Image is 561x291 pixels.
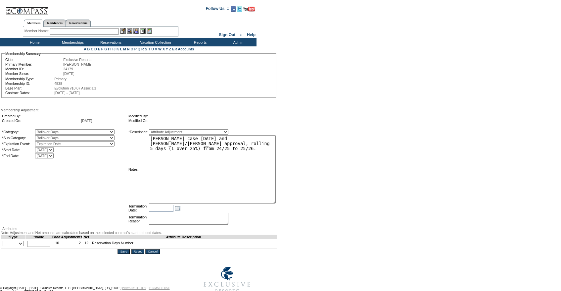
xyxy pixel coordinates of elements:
[66,20,91,27] a: Reservations
[52,235,61,239] td: Base
[128,204,148,212] td: Termination Date:
[2,147,34,152] td: *Start Date:
[158,47,162,51] a: W
[247,32,256,37] a: Help
[172,47,194,51] a: ER Accounts
[117,249,130,254] input: Save
[63,62,92,66] span: [PERSON_NAME]
[163,47,165,51] a: X
[61,235,83,239] td: Adjustments
[94,47,97,51] a: D
[5,52,41,56] legend: Membership Summary
[1,231,277,235] div: Note: Adjustment and Net amounts are calculated based on the selected contract's start and end da...
[54,86,96,90] span: Evolution v10.07 Associate
[219,32,235,37] a: Sign Out
[104,47,107,51] a: G
[131,249,144,254] input: Reset
[237,6,242,12] img: Follow us on Twitter
[130,47,133,51] a: O
[84,47,86,51] a: A
[218,38,257,46] td: Admin
[114,47,116,51] a: J
[53,38,91,46] td: Memberships
[2,153,34,158] td: *End Date:
[243,7,255,12] img: Subscribe to our YouTube Channel
[61,239,83,249] td: 2
[149,286,170,290] a: TERMS OF USE
[101,47,104,51] a: F
[5,62,63,66] td: Primary Member:
[112,47,113,51] a: I
[138,47,140,51] a: Q
[122,286,146,290] a: PRIVACY POLICY
[141,47,144,51] a: R
[123,47,126,51] a: M
[63,72,74,76] span: [DATE]
[1,227,277,231] div: Attributes
[91,38,129,46] td: Reservations
[240,32,243,37] span: ::
[90,239,277,249] td: Reservation Days Number
[127,28,132,34] img: View
[1,235,25,239] td: *Type
[128,119,252,123] td: Modified On:
[128,213,148,225] td: Termination Reason:
[98,47,100,51] a: E
[6,2,49,15] img: Compass Home
[148,47,151,51] a: T
[1,108,277,112] div: Membership Adjustment
[54,82,62,86] span: 4538
[90,235,277,239] td: Attribute Description
[134,47,137,51] a: P
[54,77,67,81] span: Primary
[2,119,80,123] td: Created On:
[81,119,92,123] span: [DATE]
[140,28,146,34] img: Reservations
[52,239,61,249] td: 10
[91,47,93,51] a: C
[128,129,148,135] td: *Description:
[25,235,52,239] td: *Value
[5,58,63,62] td: Club:
[63,67,73,71] span: 24179
[87,47,90,51] a: B
[63,58,91,62] span: Exclusive Resorts
[237,8,242,12] a: Follow us on Twitter
[120,47,122,51] a: L
[5,72,63,76] td: Member Since:
[243,8,255,12] a: Subscribe to our YouTube Channel
[231,6,236,12] img: Become our fan on Facebook
[24,28,50,34] div: Member Name:
[44,20,66,27] a: Residences
[108,47,111,51] a: H
[15,38,53,46] td: Home
[2,141,34,146] td: *Expiration Event:
[83,239,90,249] td: 12
[180,38,218,46] td: Reports
[166,47,168,51] a: Y
[54,91,80,95] span: [DATE] - [DATE]
[145,47,147,51] a: S
[5,91,54,95] td: Contract Dates:
[120,28,126,34] img: b_edit.gif
[231,8,236,12] a: Become our fan on Facebook
[147,28,152,34] img: b_calculator.gif
[145,249,160,254] input: Cancel
[83,235,90,239] td: Net
[2,114,80,118] td: Created By:
[133,28,139,34] img: Impersonate
[128,135,148,204] td: Notes:
[128,114,252,118] td: Modified By:
[169,47,171,51] a: Z
[151,47,154,51] a: U
[174,204,181,212] a: Open the calendar popup.
[5,67,63,71] td: Member ID:
[2,135,34,141] td: *Sub Category:
[24,20,44,27] a: Members
[2,129,34,135] td: *Category:
[5,77,54,81] td: Membership Type:
[5,82,54,86] td: Membership ID:
[155,47,157,51] a: V
[206,6,229,14] td: Follow Us ::
[117,47,119,51] a: K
